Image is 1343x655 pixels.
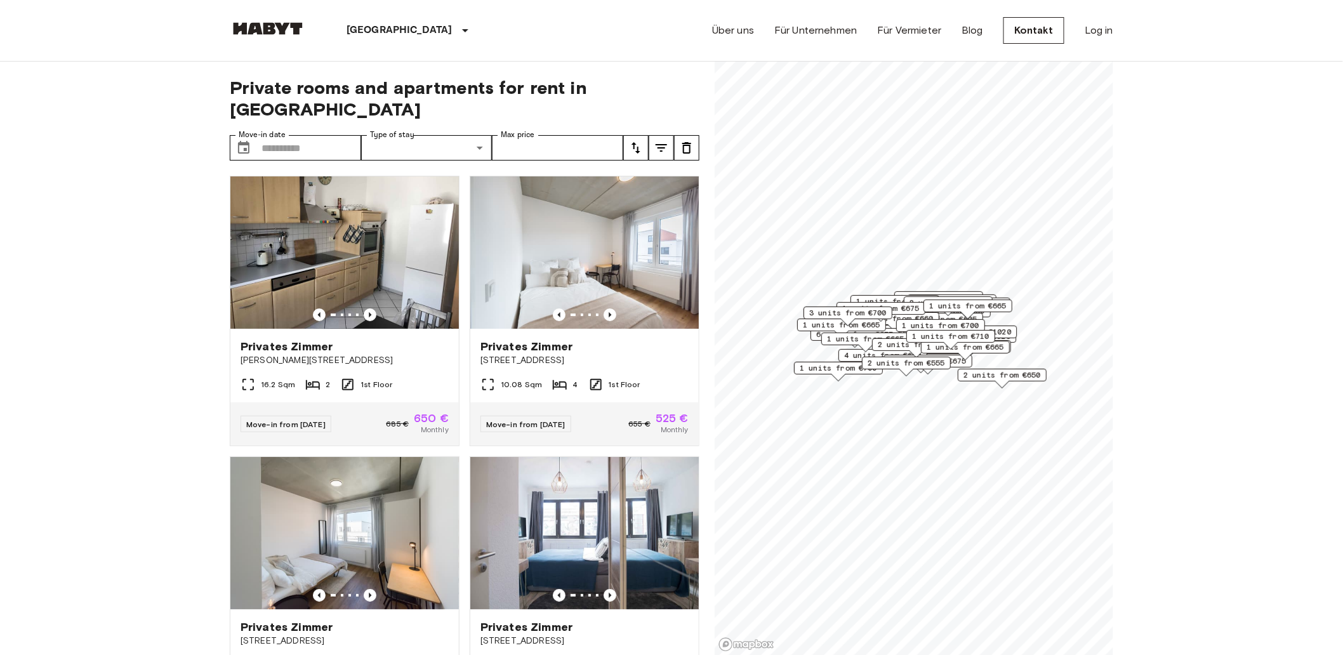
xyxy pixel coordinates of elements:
span: 1 units from €685 [856,296,934,307]
span: 1st Floor [609,379,640,390]
div: Map marker [804,307,892,326]
p: [GEOGRAPHIC_DATA] [347,23,453,38]
span: Move-in from [DATE] [486,420,566,429]
button: Previous image [604,589,616,602]
span: 2 units from €675 [889,355,967,367]
div: Map marker [872,338,961,358]
span: 1 units from €665 [803,319,880,331]
span: 1st Floor [361,379,392,390]
button: Choose date [231,135,256,161]
div: Map marker [906,330,995,350]
a: Marketing picture of unit DE-04-037-006-04QPrevious imagePrevious imagePrivates Zimmer[STREET_ADD... [470,176,699,446]
span: 1 units from €710 [912,331,989,342]
span: [STREET_ADDRESS] [480,354,689,367]
span: 1 units from €665 [927,341,1004,353]
img: Habyt [230,22,306,35]
label: Max price [501,129,535,140]
button: Previous image [313,308,326,321]
div: Map marker [838,349,927,369]
span: 4 units from €600 [844,350,922,361]
span: 1 units from €675 [842,303,920,314]
span: 2 [326,379,330,390]
img: Marketing picture of unit DE-04-031-001-01HF [230,176,459,329]
a: Marketing picture of unit DE-04-031-001-01HFPrevious imagePrevious imagePrivates Zimmer[PERSON_NA... [230,176,460,446]
div: Map marker [921,341,1010,361]
span: [STREET_ADDRESS] [480,635,689,647]
span: 2 units from €685 [910,297,987,308]
span: 1 units from €665 [929,300,1007,312]
div: Map marker [850,312,939,332]
div: Map marker [924,326,1017,345]
span: 525 € [656,413,689,424]
button: Previous image [364,589,376,602]
button: Previous image [364,308,376,321]
span: 685 € [386,418,409,430]
span: 1 units from €700 [800,362,877,374]
span: Privates Zimmer [480,619,572,635]
span: 3 units from €700 [809,307,887,319]
button: tune [623,135,649,161]
label: Type of stay [370,129,414,140]
a: Für Vermieter [877,23,941,38]
div: Map marker [904,296,993,316]
img: Marketing picture of unit DE-04-042-001-02HF [470,457,699,609]
span: 1 units from €665 [827,333,904,345]
span: 2 units from €650 [963,369,1041,381]
div: Map marker [837,302,925,322]
div: Map marker [896,319,985,339]
span: [STREET_ADDRESS] [241,635,449,647]
button: tune [674,135,699,161]
span: 1 units from €650 [900,292,977,303]
span: Monthly [421,424,449,435]
div: Map marker [862,357,951,376]
span: 655 € [628,418,651,430]
span: 650 € [414,413,449,424]
span: 9 units from €1020 [930,326,1012,338]
span: Privates Zimmer [480,339,572,354]
div: Map marker [958,369,1047,388]
a: Log in [1085,23,1113,38]
span: 1 units from €700 [902,320,979,331]
span: 4 [572,379,578,390]
span: [PERSON_NAME][STREET_ADDRESS] [241,354,449,367]
div: Map marker [821,333,910,352]
span: 2 units from €555 [868,357,945,369]
span: 10.08 Sqm [501,379,542,390]
label: Move-in date [239,129,286,140]
a: Blog [962,23,983,38]
span: Move-in from [DATE] [246,420,326,429]
div: Map marker [923,300,1012,319]
span: 2 units from €690 [878,339,955,350]
div: Map marker [794,362,883,381]
span: 16.2 Sqm [261,379,295,390]
img: Marketing picture of unit DE-04-037-023-01Q [230,457,459,609]
div: Map marker [797,319,886,338]
button: Previous image [553,308,566,321]
a: Kontakt [1003,17,1064,44]
img: Marketing picture of unit DE-04-037-006-04Q [470,176,699,329]
a: Mapbox logo [718,637,774,652]
div: Map marker [850,295,939,315]
button: tune [649,135,674,161]
span: Privates Zimmer [241,339,333,354]
span: Privates Zimmer [241,619,333,635]
a: Über uns [712,23,754,38]
div: Map marker [894,291,983,311]
span: Monthly [661,424,689,435]
button: Previous image [604,308,616,321]
button: Previous image [313,589,326,602]
button: Previous image [553,589,566,602]
span: 1 units from €615 [913,295,991,307]
a: Für Unternehmen [774,23,857,38]
div: Map marker [908,294,996,314]
span: Private rooms and apartments for rent in [GEOGRAPHIC_DATA] [230,77,699,120]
